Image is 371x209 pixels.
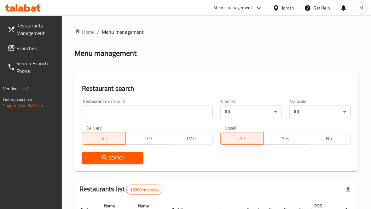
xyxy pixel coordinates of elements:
h2: Restaurants list [79,184,163,195]
nav: breadcrumb [74,28,358,36]
span: No [310,134,348,143]
span: Search [87,154,138,162]
button: Yes [264,132,307,145]
span: Get support on: [3,95,32,103]
a: Home [74,28,95,36]
span: TMP [172,134,210,143]
div: Jordan [282,4,294,11]
label: Upsell [225,126,236,130]
a: Search Branch Phone [3,56,62,78]
div: All [220,106,282,118]
h2: Menu management [74,48,136,58]
div: Total records count [126,185,163,195]
button: TGO [125,132,169,145]
span: Menu management [102,28,144,36]
span: Search Branch Phone [16,60,57,75]
span: Version: [3,84,19,93]
a: Support.OpsPlatform [3,102,43,110]
label: Delivery [86,126,102,130]
input: Search for restaurant name or ID.. [82,106,212,118]
button: All [220,132,264,145]
li: / [97,28,99,36]
div: Menu-management [214,4,252,12]
div: All [289,106,351,118]
div: Export file [341,182,356,197]
span: M [360,4,363,11]
span: Restaurants Management [16,22,57,37]
a: Branches [3,41,62,56]
button: No [307,132,351,145]
button: All [82,132,126,145]
span: Yes [266,134,305,143]
span: All [85,134,123,143]
a: Restaurants Management [3,18,62,41]
button: Search [82,152,143,164]
span: Branches [16,44,57,52]
span: All [223,134,262,143]
span: 1.0.0 [20,84,29,93]
span: 15200 record(s) [127,187,162,193]
span: TGO [128,134,167,143]
button: TMP [169,132,213,145]
h2: Restaurant search [82,84,351,93]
